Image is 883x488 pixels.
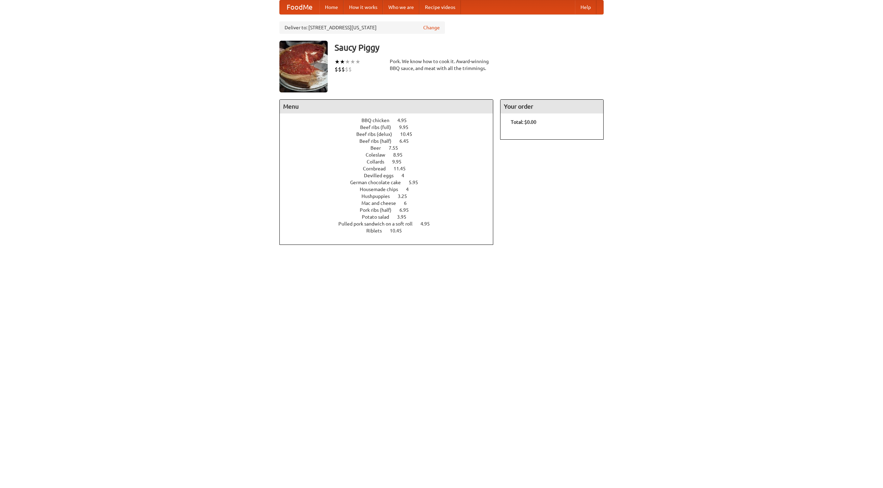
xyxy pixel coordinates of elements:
span: 4.95 [397,118,414,123]
a: German chocolate cake 5.95 [350,180,431,185]
span: Housemade chips [360,187,405,192]
span: 6.45 [399,138,416,144]
span: Mac and cheese [361,200,403,206]
span: Pork ribs (half) [360,207,398,213]
a: Coleslaw 8.95 [366,152,415,158]
a: Devilled eggs 4 [364,173,417,178]
span: 4.95 [420,221,437,227]
span: Beef ribs (half) [359,138,398,144]
li: ★ [355,58,360,66]
span: 11.45 [394,166,413,171]
img: angular.jpg [279,41,328,92]
li: ★ [335,58,340,66]
li: ★ [340,58,345,66]
a: Beef ribs (full) 9.95 [360,125,421,130]
span: Hushpuppies [361,193,397,199]
li: ★ [345,58,350,66]
span: 4 [406,187,416,192]
a: Help [575,0,596,14]
li: $ [345,66,348,73]
div: Pork. We know how to cook it. Award-winning BBQ sauce, and meat with all the trimmings. [390,58,493,72]
span: Devilled eggs [364,173,400,178]
a: Home [319,0,344,14]
span: 10.45 [390,228,409,233]
span: 6 [404,200,414,206]
span: Collards [367,159,391,165]
span: 8.95 [393,152,409,158]
span: German chocolate cake [350,180,408,185]
a: How it works [344,0,383,14]
span: 9.95 [399,125,415,130]
a: Pork ribs (half) 6.95 [360,207,421,213]
li: $ [335,66,338,73]
span: 4 [401,173,411,178]
span: Beef ribs (full) [360,125,398,130]
a: Mac and cheese 6 [361,200,419,206]
a: Pulled pork sandwich on a soft roll 4.95 [338,221,443,227]
a: Beer 7.55 [370,145,411,151]
a: FoodMe [280,0,319,14]
a: Riblets 10.45 [366,228,415,233]
span: Cornbread [363,166,393,171]
span: Potato salad [362,214,396,220]
li: $ [348,66,352,73]
a: BBQ chicken 4.95 [361,118,419,123]
span: 9.95 [392,159,408,165]
a: Who we are [383,0,419,14]
a: Beef ribs (delux) 10.45 [356,131,425,137]
span: Beef ribs (delux) [356,131,399,137]
h4: Your order [500,100,603,113]
a: Recipe videos [419,0,461,14]
li: $ [341,66,345,73]
a: Beef ribs (half) 6.45 [359,138,421,144]
span: Riblets [366,228,389,233]
b: Total: $0.00 [511,119,536,125]
span: Coleslaw [366,152,392,158]
span: 3.25 [398,193,414,199]
span: 6.95 [399,207,416,213]
span: Beer [370,145,388,151]
a: Change [423,24,440,31]
a: Housemade chips 4 [360,187,421,192]
span: 5.95 [409,180,425,185]
span: 7.55 [389,145,405,151]
h3: Saucy Piggy [335,41,604,54]
a: Potato salad 3.95 [362,214,419,220]
span: 10.45 [400,131,419,137]
a: Hushpuppies 3.25 [361,193,420,199]
span: BBQ chicken [361,118,396,123]
a: Collards 9.95 [367,159,414,165]
a: Cornbread 11.45 [363,166,418,171]
h4: Menu [280,100,493,113]
div: Deliver to: [STREET_ADDRESS][US_STATE] [279,21,445,34]
span: Pulled pork sandwich on a soft roll [338,221,419,227]
li: $ [338,66,341,73]
li: ★ [350,58,355,66]
span: 3.95 [397,214,413,220]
